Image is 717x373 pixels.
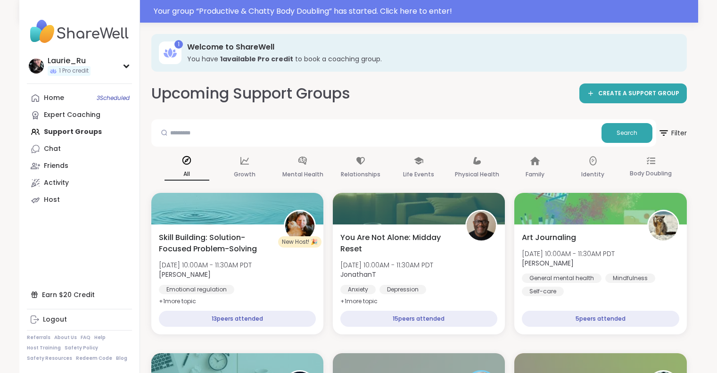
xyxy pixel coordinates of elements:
[220,54,293,64] b: 1 available Pro credit
[340,260,433,270] span: [DATE] 10:00AM - 11:30AM PDT
[467,211,496,240] img: JonathanT
[27,355,72,362] a: Safety Resources
[658,119,687,147] button: Filter
[285,211,314,240] img: LuAnn
[44,195,60,205] div: Host
[649,211,678,240] img: spencer
[581,169,604,180] p: Identity
[340,285,376,294] div: Anxiety
[76,355,112,362] a: Redeem Code
[27,345,61,351] a: Host Training
[48,56,91,66] div: Laurie_Ru
[379,285,426,294] div: Depression
[44,110,100,120] div: Expert Coaching
[455,169,499,180] p: Physical Health
[94,334,106,341] a: Help
[579,83,687,103] a: CREATE A SUPPORT GROUP
[65,345,98,351] a: Safety Policy
[340,270,376,279] b: JonathanT
[174,40,183,49] div: 1
[526,169,544,180] p: Family
[630,168,672,179] p: Body Doubling
[340,232,455,255] span: You Are Not Alone: Midday Reset
[602,123,652,143] button: Search
[522,311,679,327] div: 5 peers attended
[154,6,692,17] div: Your group “ Productive & Chatty Body Doubling ” has started. Click here to enter!
[341,169,380,180] p: Relationships
[27,311,132,328] a: Logout
[43,315,67,324] div: Logout
[605,274,655,283] div: Mindfulness
[27,15,132,48] img: ShareWell Nav Logo
[97,94,130,102] span: 3 Scheduled
[598,90,679,98] span: CREATE A SUPPORT GROUP
[27,141,132,157] a: Chat
[27,90,132,107] a: Home3Scheduled
[522,249,615,258] span: [DATE] 10:00AM - 11:30AM PDT
[159,232,273,255] span: Skill Building: Solution-Focused Problem-Solving
[522,287,564,296] div: Self-care
[116,355,127,362] a: Blog
[44,144,61,154] div: Chat
[522,274,602,283] div: General mental health
[27,107,132,124] a: Expert Coaching
[278,236,321,248] div: New Host! 🎉
[44,161,68,171] div: Friends
[340,311,497,327] div: 15 peers attended
[54,334,77,341] a: About Us
[27,334,50,341] a: Referrals
[159,260,252,270] span: [DATE] 10:00AM - 11:30AM PDT
[44,93,64,103] div: Home
[522,232,576,243] span: Art Journaling
[522,258,574,268] b: [PERSON_NAME]
[151,83,350,104] h2: Upcoming Support Groups
[282,169,323,180] p: Mental Health
[29,58,44,74] img: Laurie_Ru
[234,169,255,180] p: Growth
[59,67,89,75] span: 1 Pro credit
[403,169,434,180] p: Life Events
[81,334,91,341] a: FAQ
[27,157,132,174] a: Friends
[617,129,637,137] span: Search
[27,286,132,303] div: Earn $20 Credit
[187,54,674,64] h3: You have to book a coaching group.
[159,311,316,327] div: 13 peers attended
[27,191,132,208] a: Host
[187,42,674,52] h3: Welcome to ShareWell
[44,178,69,188] div: Activity
[27,174,132,191] a: Activity
[165,168,209,181] p: All
[159,270,211,279] b: [PERSON_NAME]
[658,122,687,144] span: Filter
[159,285,234,294] div: Emotional regulation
